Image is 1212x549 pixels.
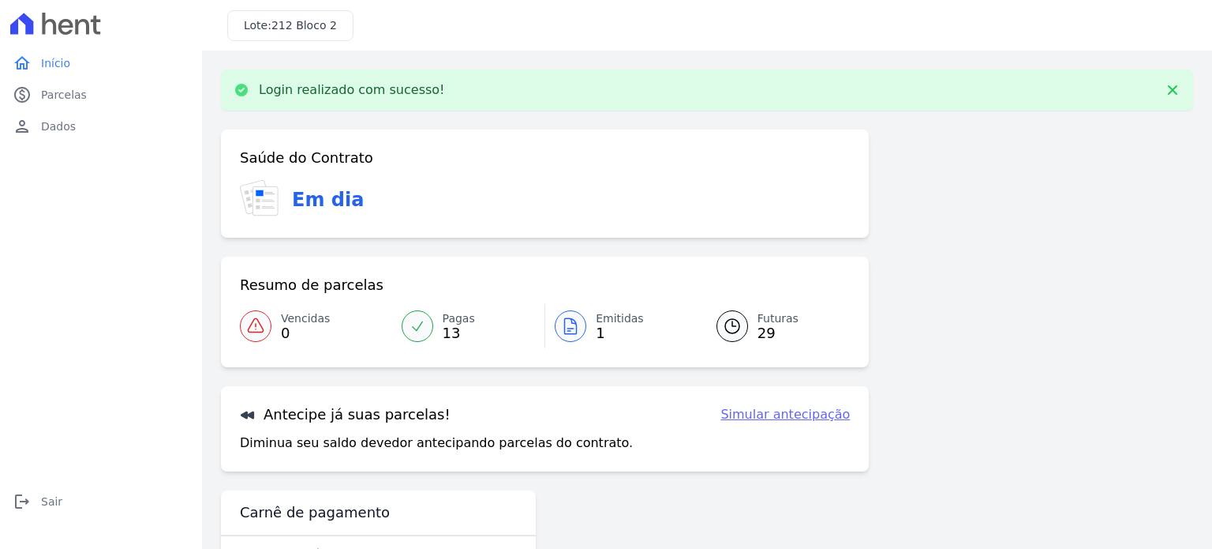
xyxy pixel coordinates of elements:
span: Dados [41,118,76,134]
a: Vencidas 0 [240,304,392,348]
i: paid [13,85,32,104]
span: Pagas [443,310,475,327]
span: 13 [443,327,475,340]
h3: Saúde do Contrato [240,149,373,167]
h3: Carnê de pagamento [240,503,390,522]
span: Parcelas [41,87,87,103]
i: person [13,117,32,136]
span: Início [41,55,70,71]
h3: Lote: [244,17,337,34]
a: Pagas 13 [392,304,545,348]
a: Emitidas 1 [545,304,698,348]
a: paidParcelas [6,79,196,111]
span: 1 [596,327,644,340]
a: homeInício [6,47,196,79]
h3: Em dia [292,186,364,214]
a: logoutSair [6,486,196,517]
i: logout [13,492,32,511]
i: home [13,54,32,73]
h3: Antecipe já suas parcelas! [240,405,451,424]
a: personDados [6,111,196,142]
span: 29 [757,327,799,340]
h3: Resumo de parcelas [240,276,383,295]
span: 212 Bloco 2 [271,19,337,32]
p: Login realizado com sucesso! [259,82,445,98]
span: Futuras [757,310,799,327]
span: 0 [281,327,330,340]
span: Vencidas [281,310,330,327]
span: Sair [41,494,62,510]
p: Diminua seu saldo devedor antecipando parcelas do contrato. [240,434,633,453]
a: Futuras 29 [698,304,851,348]
span: Emitidas [596,310,644,327]
a: Simular antecipação [720,405,850,424]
